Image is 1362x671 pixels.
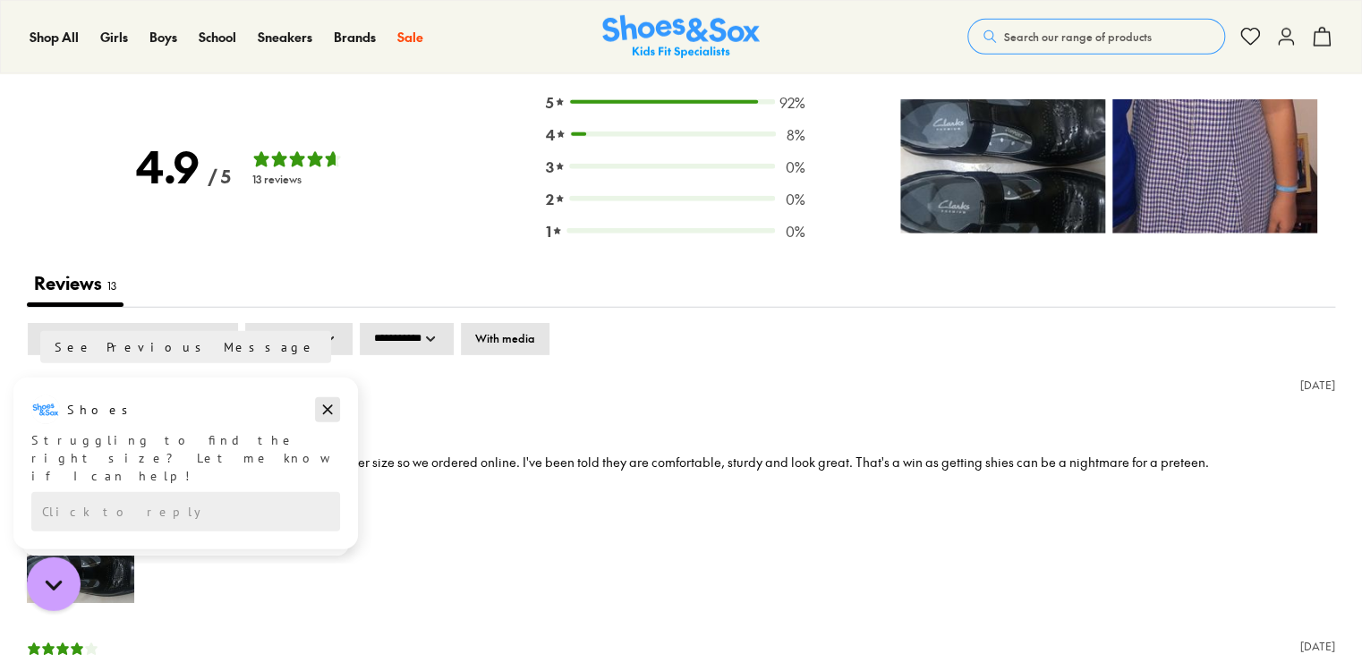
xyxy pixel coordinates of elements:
[107,278,116,293] small: 13
[199,28,236,46] span: School
[780,123,806,145] span: 8 %
[334,28,376,46] span: Brands
[100,28,128,46] span: Girls
[1300,377,1335,393] div: [DATE]
[602,15,760,59] a: Shoes & Sox
[546,123,805,145] div: 1 reviews with 4 stars8%
[397,28,423,47] a: Sale
[208,166,231,188] div: / 5
[569,164,776,169] div: 0 reviews with 3 stars
[1300,638,1335,654] div: [DATE]
[13,49,358,221] div: Campaign message
[546,220,551,242] span: 1
[18,551,89,617] iframe: Gorgias live chat messenger
[546,220,805,242] div: 0 reviews with 1 stars0%
[27,263,123,307] div: Product Reviews and Questions tabs
[546,91,805,113] div: 12 reviews with 5 stars92%
[569,196,776,201] div: 0 reviews with 2 stars
[13,67,358,157] div: Message from Shoes. Struggling to find the right size? Let me know if I can help!
[30,28,79,47] a: Shop All
[1112,99,1317,234] img: Ingrid senior black high shine school shoe
[475,331,535,345] span: With media
[900,99,1105,234] img: School shoes for a too Kool for school kid
[546,188,554,209] span: 2
[546,156,554,177] span: 3
[31,67,60,96] img: Shoes logo
[55,10,317,28] span: See previous message
[100,28,128,47] a: Girls
[252,173,360,186] div: 13 reviews
[602,15,760,59] img: SNS_Logo_Responsive.svg
[569,99,775,105] div: 12 reviews with 5 stars
[779,91,805,113] span: 92 %
[967,19,1225,55] button: Search our range of products
[40,3,331,35] button: See previous message
[245,323,353,355] select: Sort by:
[334,28,376,47] a: Brands
[31,164,340,203] div: Reply to the campaigns
[258,28,312,47] a: Sneakers
[30,28,79,46] span: Shop All
[27,453,1335,471] p: My child loves these school shoes. The store did not have her size so we ordered online. I've bee...
[31,103,340,157] div: Struggling to find the right size? Let me know if I can help!
[149,28,177,47] a: Boys
[27,410,1335,431] div: School shoes for a too Kool for school kid
[546,156,805,177] div: 0 reviews with 3 stars0%
[258,28,312,46] span: Sneakers
[136,140,231,192] div: Average rating is 4.9 stars
[27,635,98,657] div: 4 star review
[136,140,199,192] div: 4.9
[67,72,138,90] h3: Shoes
[397,28,423,46] span: Sale
[546,91,554,113] span: 5
[1004,29,1152,45] span: Search our range of products
[566,228,775,234] div: 0 reviews with 1 stars
[546,188,805,209] div: 0 reviews with 2 stars0%
[199,28,236,47] a: School
[779,156,805,177] span: 0 %
[360,323,454,355] select: Filter by:
[779,220,805,242] span: 0 %
[149,28,177,46] span: Boys
[315,69,340,94] button: Dismiss campaign
[546,123,555,145] span: 4
[779,188,805,209] span: 0 %
[27,263,123,307] button: Reviews
[28,323,238,355] input: Search
[570,132,776,137] div: 1 reviews with 4 stars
